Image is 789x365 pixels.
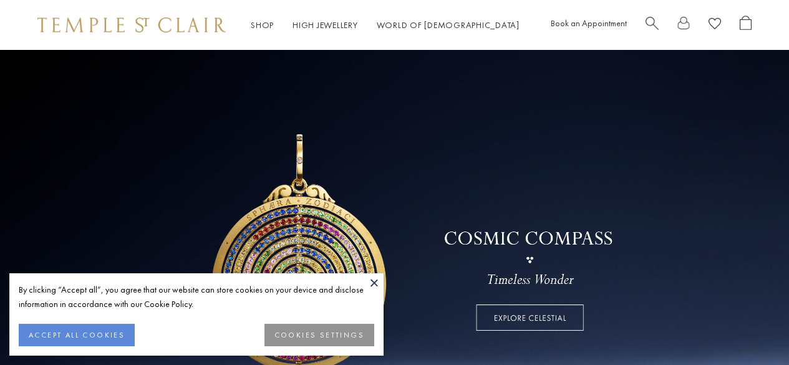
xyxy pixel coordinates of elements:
a: World of [DEMOGRAPHIC_DATA]World of [DEMOGRAPHIC_DATA] [377,19,520,31]
button: COOKIES SETTINGS [264,324,374,346]
a: High JewelleryHigh Jewellery [293,19,358,31]
button: ACCEPT ALL COOKIES [19,324,135,346]
a: Search [646,16,659,35]
a: ShopShop [251,19,274,31]
a: Book an Appointment [551,17,627,29]
img: Temple St. Clair [37,17,226,32]
a: Open Shopping Bag [740,16,752,35]
nav: Main navigation [251,17,520,33]
a: View Wishlist [709,16,721,35]
div: By clicking “Accept all”, you agree that our website can store cookies on your device and disclos... [19,283,374,311]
